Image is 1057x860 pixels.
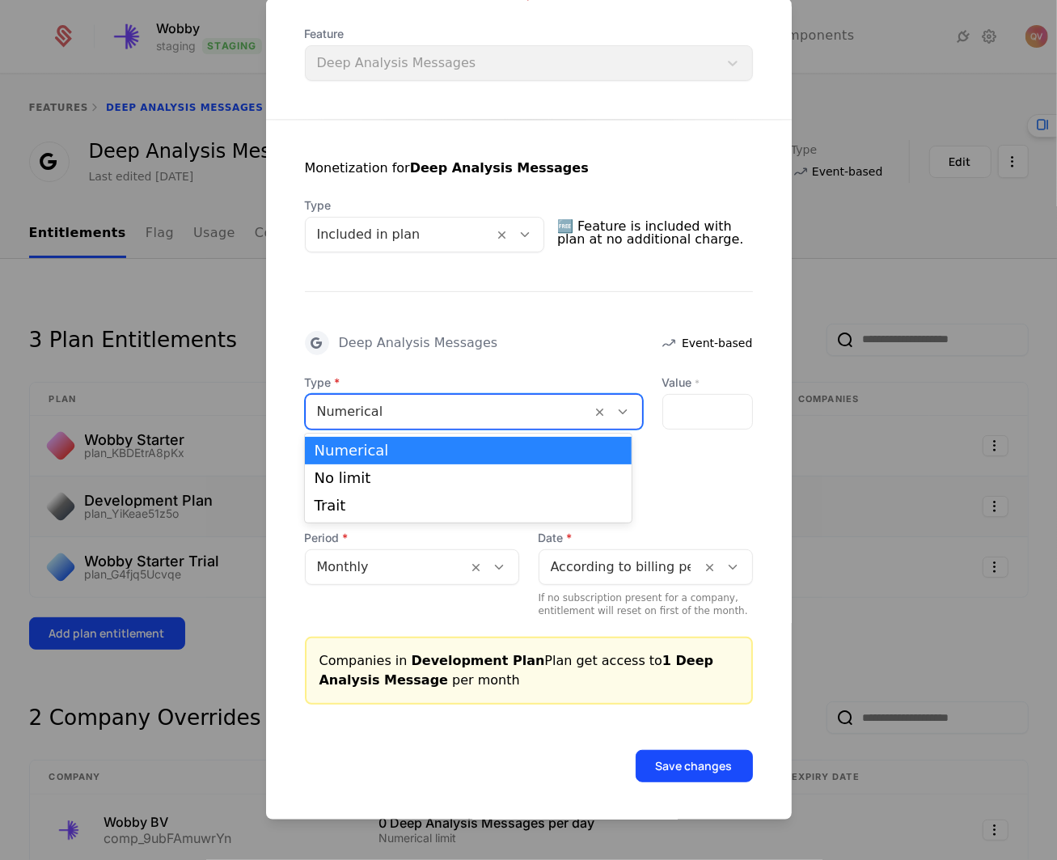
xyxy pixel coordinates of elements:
[662,374,753,390] label: Value
[305,158,589,177] div: Monetization for
[339,336,498,349] div: Deep Analysis Messages
[636,749,753,782] button: Save changes
[412,652,545,667] span: Development Plan
[305,529,519,545] span: Period
[557,213,753,252] span: 🆓 Feature is included with plan at no additional charge.
[305,374,643,390] span: Type
[315,443,622,458] div: Numerical
[315,498,622,513] div: Trait
[305,197,545,213] span: Type
[539,591,753,616] div: If no subscription present for a company, entitlement will reset on first of the month.
[410,159,589,175] strong: Deep Analysis Messages
[305,25,753,41] span: Feature
[682,334,752,350] span: Event-based
[539,529,753,545] span: Date
[319,650,738,689] div: Companies in Plan get access to
[315,471,622,485] div: No limit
